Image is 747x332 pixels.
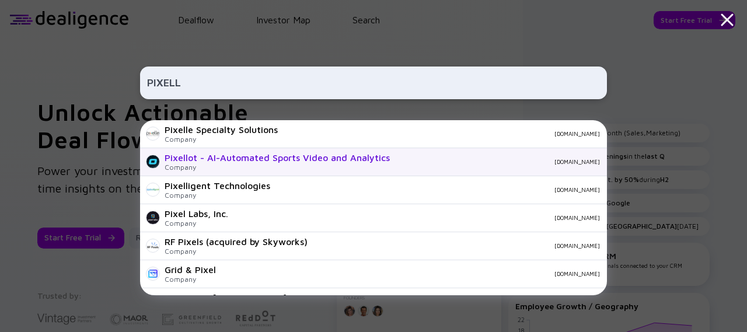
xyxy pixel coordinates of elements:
div: [DOMAIN_NAME] [225,270,600,277]
div: Grid & Pixel [165,264,216,275]
input: Search Company or Investor... [147,72,600,93]
div: Pixelle Specialty Solutions [165,124,278,135]
div: Company [165,247,308,256]
div: [DOMAIN_NAME] [317,242,600,249]
div: [DOMAIN_NAME] [399,158,600,165]
div: Company [165,191,270,200]
div: Company [165,135,278,144]
div: Company [165,219,228,228]
div: RF Pixels (acquired by Skyworks) [165,236,308,247]
div: Pixellot - AI-Automated Sports Video and Analytics [165,152,390,163]
div: [DOMAIN_NAME] [287,130,600,137]
div: [DOMAIN_NAME] [238,214,600,221]
div: Pixel Labs, Inc. [165,208,228,219]
div: [DOMAIN_NAME] [280,186,600,193]
div: Pixelligent Technologies [165,180,270,191]
div: Company [165,163,390,172]
div: Company [165,275,216,284]
div: THE PIXEL [PERSON_NAME] [165,292,287,303]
